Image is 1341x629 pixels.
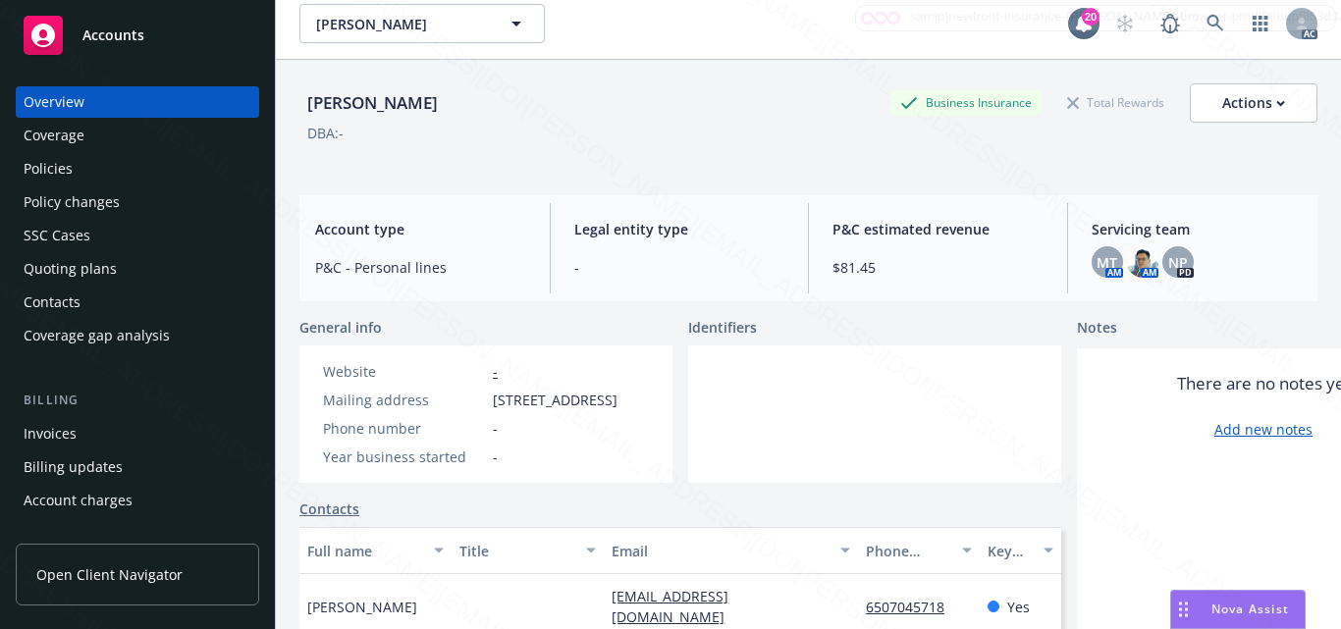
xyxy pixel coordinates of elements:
[988,541,1032,561] div: Key contact
[1097,252,1117,273] span: MT
[24,518,138,550] div: Installment plans
[16,220,259,251] a: SSC Cases
[1222,84,1285,122] div: Actions
[307,541,422,561] div: Full name
[316,14,486,34] span: [PERSON_NAME]
[1151,4,1190,43] a: Report a Bug
[493,446,498,467] span: -
[1196,4,1235,43] a: Search
[459,541,574,561] div: Title
[16,485,259,516] a: Account charges
[16,153,259,184] a: Policies
[16,320,259,351] a: Coverage gap analysis
[1092,219,1303,239] span: Servicing team
[890,90,1042,115] div: Business Insurance
[24,320,170,351] div: Coverage gap analysis
[299,498,359,519] a: Contacts
[1170,590,1306,629] button: Nova Assist
[299,317,382,338] span: General info
[1190,83,1317,123] button: Actions
[866,598,960,616] a: 6507045718
[493,362,498,381] a: -
[315,219,526,239] span: Account type
[612,541,829,561] div: Email
[299,527,452,574] button: Full name
[24,418,77,449] div: Invoices
[1057,90,1174,115] div: Total Rewards
[1105,4,1145,43] a: Start snowing
[16,391,259,410] div: Billing
[323,390,485,410] div: Mailing address
[299,90,446,116] div: [PERSON_NAME]
[323,446,485,467] div: Year business started
[16,120,259,151] a: Coverage
[323,418,485,439] div: Phone number
[452,527,604,574] button: Title
[832,219,1044,239] span: P&C estimated revenue
[24,287,80,318] div: Contacts
[16,86,259,118] a: Overview
[858,527,980,574] button: Phone number
[612,587,740,626] a: [EMAIL_ADDRESS][DOMAIN_NAME]
[82,27,144,43] span: Accounts
[24,253,117,285] div: Quoting plans
[16,8,259,63] a: Accounts
[323,361,485,382] div: Website
[980,527,1061,574] button: Key contact
[299,4,545,43] button: [PERSON_NAME]
[604,527,858,574] button: Email
[1127,246,1158,278] img: photo
[1077,317,1117,341] span: Notes
[1211,601,1289,617] span: Nova Assist
[16,253,259,285] a: Quoting plans
[315,257,526,278] span: P&C - Personal lines
[16,518,259,550] a: Installment plans
[574,257,785,278] span: -
[307,123,344,143] div: DBA: -
[16,186,259,218] a: Policy changes
[24,186,120,218] div: Policy changes
[866,541,950,561] div: Phone number
[16,287,259,318] a: Contacts
[24,485,133,516] div: Account charges
[16,451,259,483] a: Billing updates
[16,418,259,449] a: Invoices
[493,418,498,439] span: -
[688,317,757,338] span: Identifiers
[1168,252,1188,273] span: NP
[1214,419,1313,440] a: Add new notes
[24,220,90,251] div: SSC Cases
[36,564,183,585] span: Open Client Navigator
[493,390,617,410] span: [STREET_ADDRESS]
[1007,597,1030,617] span: Yes
[1171,591,1196,628] div: Drag to move
[24,451,123,483] div: Billing updates
[1241,4,1280,43] a: Switch app
[307,597,417,617] span: [PERSON_NAME]
[1082,8,1100,26] div: 20
[24,120,84,151] div: Coverage
[24,153,73,184] div: Policies
[574,219,785,239] span: Legal entity type
[832,257,1044,278] span: $81.45
[24,86,84,118] div: Overview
